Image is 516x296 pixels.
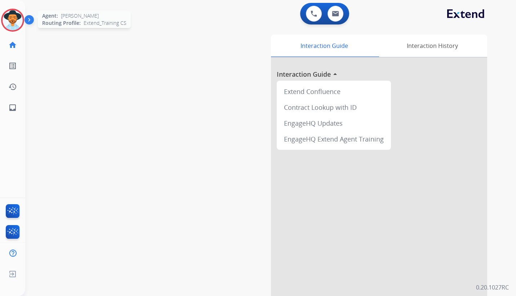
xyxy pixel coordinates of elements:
span: Extend_Training CS [84,19,126,27]
img: avatar [3,10,23,30]
div: Interaction Guide [271,35,377,57]
mat-icon: home [8,41,17,49]
div: EngageHQ Updates [280,115,388,131]
div: Interaction History [377,35,487,57]
mat-icon: list_alt [8,62,17,70]
div: Extend Confluence [280,84,388,99]
span: Routing Profile: [42,19,81,27]
span: [PERSON_NAME] [61,12,99,19]
span: Agent: [42,12,58,19]
mat-icon: history [8,82,17,91]
mat-icon: inbox [8,103,17,112]
p: 0.20.1027RC [476,283,509,292]
div: Contract Lookup with ID [280,99,388,115]
div: EngageHQ Extend Agent Training [280,131,388,147]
